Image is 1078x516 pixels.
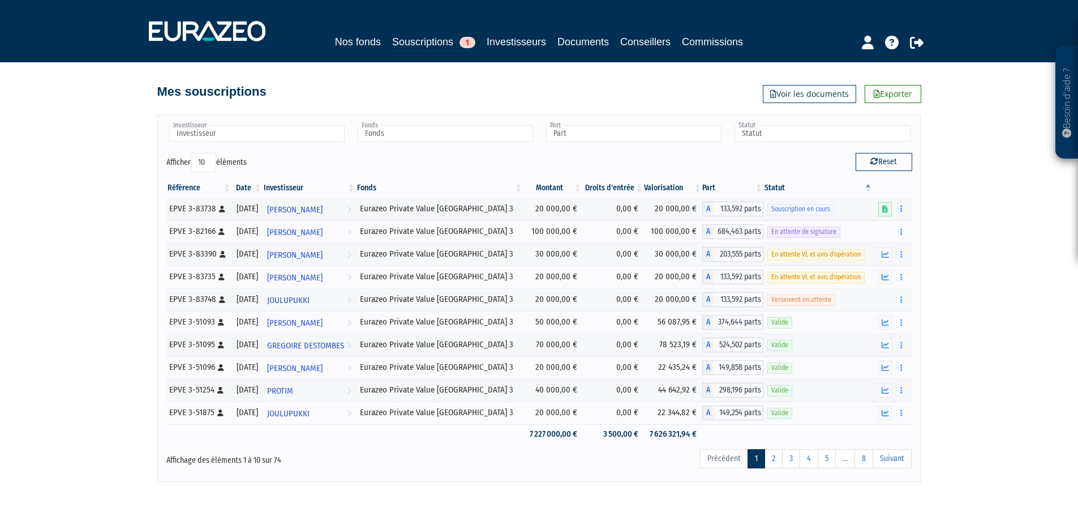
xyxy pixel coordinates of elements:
[263,311,356,334] a: [PERSON_NAME]
[169,203,228,215] div: EPVE 3-83738
[356,178,523,198] th: Fonds: activer pour trier la colonne par ordre croissant
[360,339,519,351] div: Eurazeo Private Value [GEOGRAPHIC_DATA] 3
[644,402,703,424] td: 22 344,82 €
[644,198,703,220] td: 20 000,00 €
[714,315,763,330] span: 374,644 parts
[169,271,228,283] div: EPVE 3-83735
[459,37,475,48] span: 1
[347,290,351,311] i: Voir l'investisseur
[392,34,475,52] a: Souscriptions1
[682,34,743,50] a: Commissions
[702,406,714,420] span: A
[360,361,519,373] div: Eurazeo Private Value [GEOGRAPHIC_DATA] 3
[347,358,351,379] i: Voir l'investisseur
[702,247,763,262] div: A - Eurazeo Private Value Europe 3
[263,288,356,311] a: JOULUPUKKI
[267,313,323,334] span: [PERSON_NAME]
[702,315,763,330] div: A - Eurazeo Private Value Europe 3
[263,266,356,288] a: [PERSON_NAME]
[702,338,763,352] div: A - Eurazeo Private Value Europe 3
[702,224,763,239] div: A - Eurazeo Private Value Europe 3
[583,379,644,402] td: 0,00 €
[702,202,763,216] div: A - Eurazeo Private Value Europe 3
[702,338,714,352] span: A
[236,271,259,283] div: [DATE]
[583,311,644,334] td: 0,00 €
[748,449,765,468] a: 1
[218,228,225,235] i: [Français] Personne physique
[702,315,714,330] span: A
[236,248,259,260] div: [DATE]
[360,316,519,328] div: Eurazeo Private Value [GEOGRAPHIC_DATA] 3
[169,361,228,373] div: EPVE 3-51096
[217,410,224,416] i: [Français] Personne physique
[236,316,259,328] div: [DATE]
[782,449,800,468] a: 3
[714,224,763,239] span: 684,463 parts
[347,313,351,334] i: Voir l'investisseur
[263,356,356,379] a: [PERSON_NAME]
[767,340,792,351] span: Valide
[644,356,703,379] td: 22 435,24 €
[166,153,247,172] label: Afficher éléments
[765,449,783,468] a: 2
[1060,52,1073,153] p: Besoin d'aide ?
[583,266,644,288] td: 0,00 €
[644,178,703,198] th: Valorisation: activer pour trier la colonne par ordre croissant
[236,225,259,237] div: [DATE]
[218,364,224,371] i: [Français] Personne physique
[267,381,293,402] span: PROTIM
[523,424,583,444] td: 7 227 000,00 €
[523,334,583,356] td: 70 000,00 €
[267,245,323,266] span: [PERSON_NAME]
[523,356,583,379] td: 20 000,00 €
[220,251,226,258] i: [Français] Personne physique
[763,178,873,198] th: Statut : activer pour trier la colonne par ordre d&eacute;croissant
[267,290,310,311] span: JOULUPUKKI
[267,358,323,379] span: [PERSON_NAME]
[149,21,265,41] img: 1732889491-logotype_eurazeo_blanc_rvb.png
[360,203,519,215] div: Eurazeo Private Value [GEOGRAPHIC_DATA] 3
[800,449,818,468] a: 4
[714,360,763,375] span: 149,858 parts
[166,178,232,198] th: Référence : activer pour trier la colonne par ordre croissant
[714,338,763,352] span: 524,502 parts
[169,316,228,328] div: EPVE 3-51093
[702,292,714,307] span: A
[767,295,835,305] span: Versement en attente
[714,202,763,216] span: 133,592 parts
[236,293,259,305] div: [DATE]
[169,293,228,305] div: EPVE 3-83748
[702,247,714,262] span: A
[360,407,519,419] div: Eurazeo Private Value [GEOGRAPHIC_DATA] 3
[714,270,763,284] span: 133,592 parts
[714,247,763,262] span: 203,555 parts
[347,267,351,288] i: Voir l'investisseur
[267,199,323,220] span: [PERSON_NAME]
[620,34,671,50] a: Conseillers
[169,384,228,396] div: EPVE 3-51254
[714,383,763,398] span: 298,196 parts
[702,292,763,307] div: A - Eurazeo Private Value Europe 3
[360,271,519,283] div: Eurazeo Private Value [GEOGRAPHIC_DATA] 3
[702,270,714,284] span: A
[767,272,865,283] span: En attente VL et avis d'opération
[523,220,583,243] td: 100 000,00 €
[865,85,921,103] a: Exporter
[702,383,714,398] span: A
[169,248,228,260] div: EPVE 3-83390
[347,245,351,266] i: Voir l'investisseur
[583,334,644,356] td: 0,00 €
[702,178,763,198] th: Part: activer pour trier la colonne par ordre croissant
[767,317,792,328] span: Valide
[263,402,356,424] a: JOULUPUKKI
[583,243,644,266] td: 0,00 €
[644,334,703,356] td: 78 523,19 €
[169,225,228,237] div: EPVE 3-82166
[702,360,714,375] span: A
[219,296,225,303] i: [Français] Personne physique
[523,243,583,266] td: 30 000,00 €
[523,379,583,402] td: 40 000,00 €
[166,448,467,466] div: Affichage des éléments 1 à 10 sur 74
[523,288,583,311] td: 20 000,00 €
